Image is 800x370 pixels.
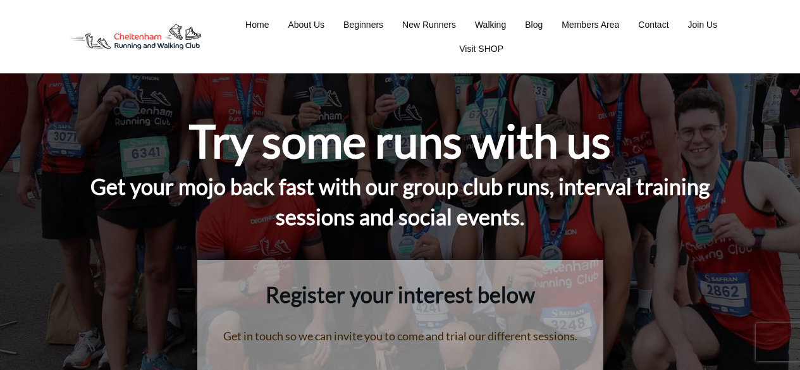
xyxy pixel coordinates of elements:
[59,171,741,247] h4: Get your mojo back fast with our group club runs, interval training sessions and social events.
[688,16,718,34] a: Join Us
[223,326,577,347] p: Get in touch so we can invite you to come and trial our different sessions.
[288,16,324,34] a: About Us
[223,280,577,325] h2: Register your interest below
[562,16,619,34] a: Members Area
[475,16,506,34] a: Walking
[59,15,212,58] img: Decathlon
[525,16,543,34] a: Blog
[402,16,456,34] a: New Runners
[189,112,611,170] h1: Try some runs with us
[245,16,269,34] a: Home
[459,40,503,58] a: Visit SHOP
[343,16,383,34] a: Beginners
[638,16,668,34] a: Contact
